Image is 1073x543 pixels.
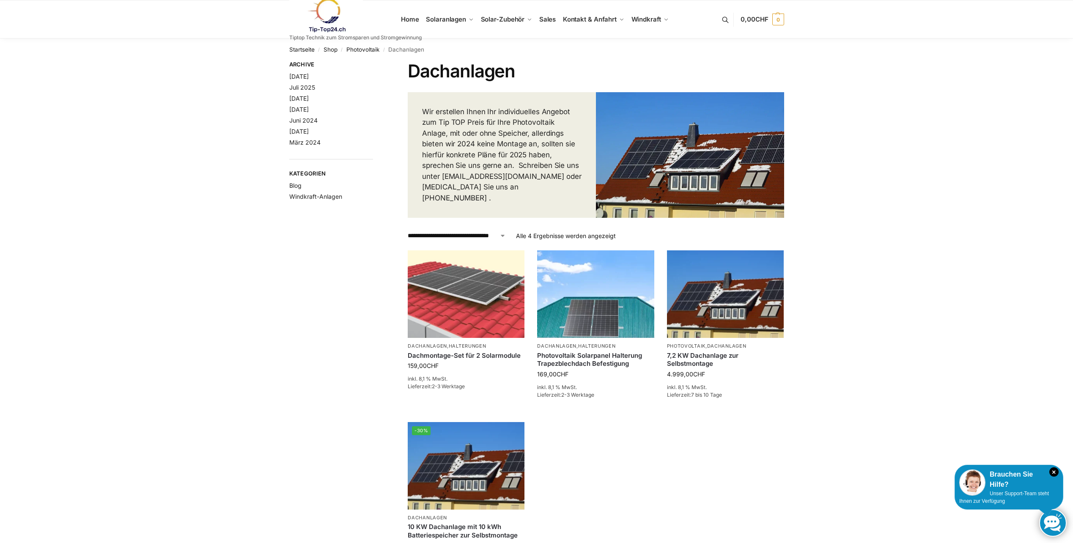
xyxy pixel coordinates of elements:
[537,384,654,391] p: inkl. 8,1 % MwSt.
[408,250,524,338] img: Halterung Solarpaneele Ziegeldach
[539,15,556,23] span: Sales
[561,392,594,398] span: 2-3 Werktage
[408,362,439,369] bdi: 159,00
[596,92,784,218] img: Solar Dachanlage 6,5 KW
[422,107,582,204] p: Wir erstellen Ihnen Ihr individuelles Angebot zum Tip TOP Preis für Ihre Photovoltaik Anlage, mit...
[408,343,447,349] a: Dachanlagen
[959,469,985,496] img: Customer service
[289,139,321,146] a: März 2024
[667,343,784,349] p: ,
[408,515,447,521] a: Dachanlagen
[477,0,535,38] a: Solar-Zubehör
[408,422,524,510] img: Solar Dachanlage 6,5 KW
[408,231,506,240] select: Shop-Reihenfolge
[426,15,466,23] span: Solaranlagen
[289,46,315,53] a: Startseite
[563,15,617,23] span: Kontakt & Anfahrt
[373,61,378,70] button: Close filters
[693,370,705,378] span: CHF
[959,469,1059,490] div: Brauchen Sie Hilfe?
[289,35,422,40] p: Tiptop Technik zum Stromsparen und Stromgewinnung
[707,343,746,349] a: Dachanlagen
[289,193,342,200] a: Windkraft-Anlagen
[289,38,784,60] nav: Breadcrumb
[289,182,302,189] a: Blog
[535,0,559,38] a: Sales
[408,422,524,510] a: -30%Solar Dachanlage 6,5 KW
[537,250,654,338] img: Trapezdach Halterung
[537,343,654,349] p: ,
[628,0,672,38] a: Windkraft
[537,370,568,378] bdi: 169,00
[667,392,722,398] span: Lieferzeit:
[667,370,705,378] bdi: 4.999,00
[408,60,784,82] h1: Dachanlagen
[449,343,486,349] a: Halterungen
[559,0,628,38] a: Kontakt & Anfahrt
[379,47,388,53] span: /
[578,343,616,349] a: Halterungen
[741,15,768,23] span: 0,00
[667,343,705,349] a: Photovoltaik
[289,128,309,135] a: [DATE]
[772,14,784,25] span: 0
[755,15,768,23] span: CHF
[408,383,465,389] span: Lieferzeit:
[537,392,594,398] span: Lieferzeit:
[1049,467,1059,477] i: Schließen
[408,375,524,383] p: inkl. 8,1 % MwSt.
[557,370,568,378] span: CHF
[289,73,309,80] a: [DATE]
[289,117,318,124] a: Juni 2024
[423,0,477,38] a: Solaranlagen
[338,47,346,53] span: /
[537,343,576,349] a: Dachanlagen
[691,392,722,398] span: 7 bis 10 Tage
[516,231,616,240] p: Alle 4 Ergebnisse werden angezeigt
[667,351,784,368] a: 7,2 KW Dachanlage zur Selbstmontage
[631,15,661,23] span: Windkraft
[959,491,1049,504] span: Unser Support-Team steht Ihnen zur Verfügung
[289,95,309,102] a: [DATE]
[324,46,338,53] a: Shop
[289,84,315,91] a: Juli 2025
[667,384,784,391] p: inkl. 8,1 % MwSt.
[289,60,373,69] span: Archive
[408,523,524,539] a: 10 KW Dachanlage mit 10 kWh Batteriespeicher zur Selbstmontage
[289,106,309,113] a: [DATE]
[408,343,524,349] p: ,
[346,46,379,53] a: Photovoltaik
[427,362,439,369] span: CHF
[432,383,465,389] span: 2-3 Werktage
[537,351,654,368] a: Photovoltaik Solarpanel Halterung Trapezblechdach Befestigung
[408,351,524,360] a: Dachmontage-Set für 2 Solarmodule
[667,250,784,338] img: Solar Dachanlage 6,5 KW
[481,15,525,23] span: Solar-Zubehör
[741,7,784,32] a: 0,00CHF 0
[289,170,373,178] span: Kategorien
[315,47,324,53] span: /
